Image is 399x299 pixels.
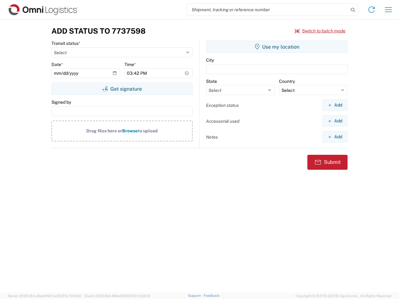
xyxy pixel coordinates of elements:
[206,57,214,63] label: City
[295,26,345,36] button: Switch to batch mode
[188,294,204,297] a: Support
[307,155,348,170] button: Submit
[187,4,349,16] input: Shipment, tracking or reference number
[84,294,150,298] span: Client: 2025.18.0-198a450
[122,128,138,133] span: Browse
[279,78,295,84] label: Country
[124,62,136,67] label: Time
[51,40,80,46] label: Transit status
[206,102,239,108] label: Exception status
[206,40,348,53] button: Use my location
[51,26,146,36] h3: Add Status to 7737598
[51,99,71,105] label: Signed by
[204,294,219,297] a: Feedback
[206,134,218,140] label: Notes
[51,62,63,67] label: Date
[296,293,392,299] span: Copyright © [DATE]-[DATE] Agistix Inc., All Rights Reserved
[7,294,81,298] span: Server: 2025.18.0-a0edd1917ac
[86,128,122,133] span: Drag files here or
[138,128,158,133] span: to upload
[206,118,239,124] label: Accessorial used
[126,294,150,298] span: [DATE] 10:06:13
[322,115,348,127] button: Add
[206,78,217,84] label: State
[322,99,348,111] button: Add
[322,131,348,143] button: Add
[51,83,193,95] button: Get signature
[57,294,81,298] span: [DATE] 10:10:00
